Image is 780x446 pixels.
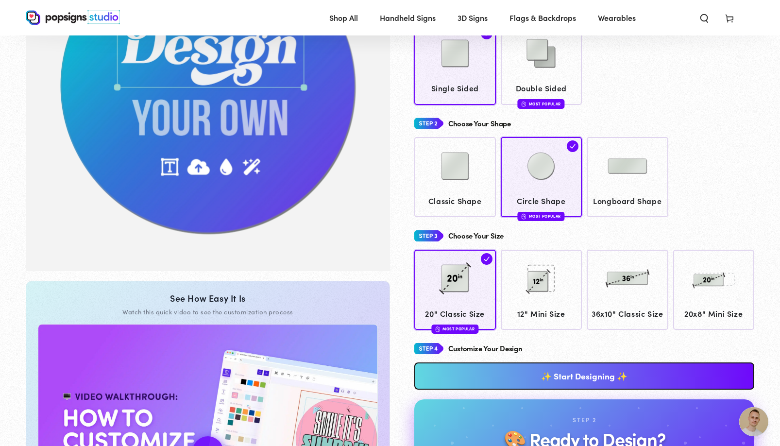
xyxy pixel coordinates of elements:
[505,81,577,95] span: Double Sided
[414,362,754,390] a: ✨ Start Designing ✨
[414,24,496,104] a: Single Sided Single Sided
[573,415,596,426] div: Step 2
[448,344,522,353] h4: Customize Your Design
[414,115,443,133] img: Step 2
[517,254,565,303] img: 12
[431,325,478,334] div: Most Popular
[591,5,643,31] a: Wearables
[414,227,443,245] img: Step 3
[481,253,492,265] img: check.svg
[587,250,668,330] a: 36x10 36x10" Classic Size
[414,340,443,358] img: Step 4
[517,142,565,190] img: Circle Shape
[414,250,496,330] a: 20 20" Classic Size Most Popular
[448,232,504,240] h4: Choose Your Size
[502,5,583,31] a: Flags & Backdrops
[678,307,750,321] span: 20x8" Mini Size
[739,407,768,436] a: Open chat
[673,250,755,330] a: 20x8 20x8" Mini Size
[567,140,578,152] img: check.svg
[435,326,440,332] img: fire.svg
[518,99,565,108] div: Most Popular
[517,29,565,78] img: Double Sided
[38,308,378,316] div: Watch this quick video to see the customization process
[322,5,365,31] a: Shop All
[689,254,738,303] img: 20x8
[419,81,492,95] span: Single Sided
[448,120,511,128] h4: Choose Your Shape
[692,7,717,28] summary: Search our site
[587,137,668,217] a: Longboard Shape Longboard Shape
[592,307,664,321] span: 36x10" Classic Size
[509,11,576,25] span: Flags & Backdrops
[431,254,479,303] img: 20
[522,213,526,220] img: fire.svg
[603,142,652,190] img: Longboard Shape
[522,101,526,107] img: fire.svg
[458,11,488,25] span: 3D Signs
[419,194,492,208] span: Classic Shape
[419,307,492,321] span: 20" Classic Size
[603,254,652,303] img: 36x10
[414,137,496,217] a: Classic Shape Classic Shape
[329,11,358,25] span: Shop All
[505,307,577,321] span: 12" Mini Size
[431,142,479,190] img: Classic Shape
[598,11,636,25] span: Wearables
[26,10,120,25] img: Popsigns Studio
[505,194,577,208] span: Circle Shape
[518,212,565,221] div: Most Popular
[501,250,582,330] a: 12 12" Mini Size
[38,293,378,304] div: See How Easy It Is
[501,137,582,217] a: Circle Shape Circle Shape Most Popular
[380,11,436,25] span: Handheld Signs
[592,194,664,208] span: Longboard Shape
[450,5,495,31] a: 3D Signs
[501,24,582,104] a: Double Sided Double Sided Most Popular
[373,5,443,31] a: Handheld Signs
[431,29,479,78] img: Single Sided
